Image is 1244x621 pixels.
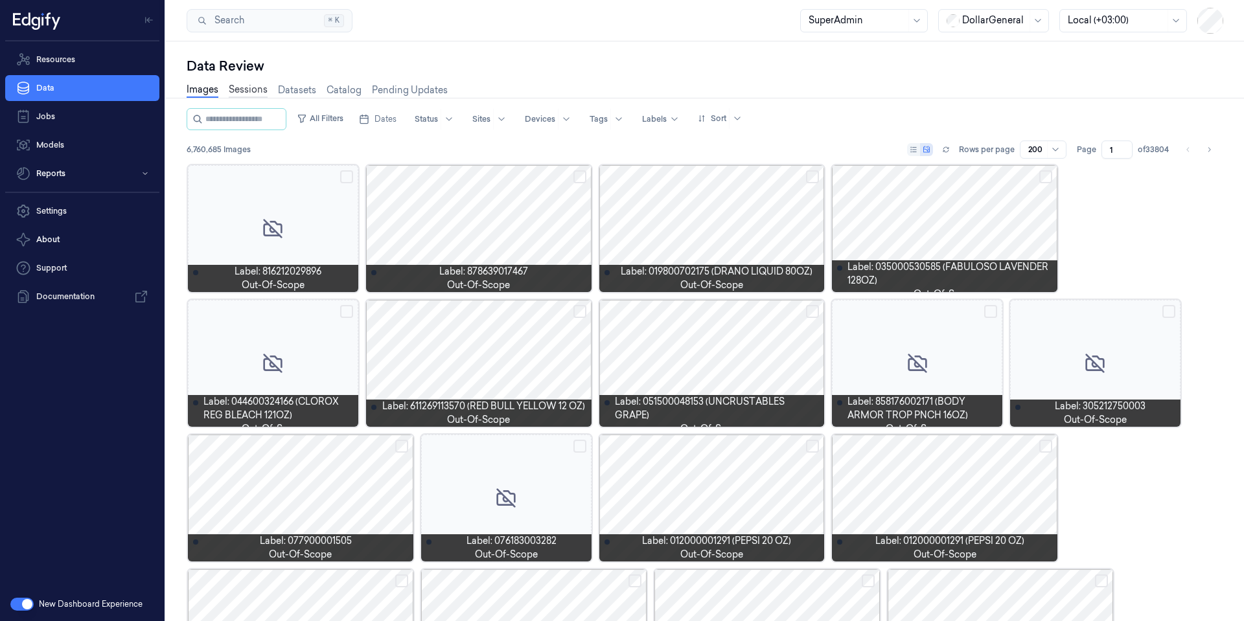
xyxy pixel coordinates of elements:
span: Search [209,14,244,27]
button: Search⌘K [187,9,352,32]
button: Toggle Navigation [139,10,159,30]
span: out-of-scope [475,548,538,561]
a: Settings [5,198,159,224]
button: Select row [573,170,586,183]
a: Datasets [278,84,316,97]
a: Data [5,75,159,101]
span: Label: 051500048153 (UNCRUSTABLES GRAPE) [615,395,820,422]
span: Label: 012000001291 (PEPSI 20 OZ) [642,534,791,548]
button: Select row [806,170,819,183]
a: Catalog [327,84,362,97]
span: out-of-scope [242,278,305,292]
a: Documentation [5,284,159,310]
span: Label: 305212750003 [1055,400,1146,413]
button: Select row [1095,574,1108,587]
span: of 33804 [1138,144,1169,155]
span: Label: 858176002171 (BODY ARMOR TROP PNCH 16OZ) [847,395,997,422]
span: Label: 077900001505 [260,534,352,548]
button: Go to next page [1200,141,1218,159]
span: out-of-scope [914,548,976,561]
button: Select row [395,574,408,587]
button: Select row [1162,305,1175,318]
button: Select row [806,305,819,318]
span: out-of-scope [680,548,743,561]
nav: pagination [1179,141,1218,159]
span: Label: 044600324166 (CLOROX REG BLEACH 121OZ) [203,395,353,422]
span: out-of-scope [1064,413,1127,427]
button: Select row [395,440,408,453]
button: Select row [573,305,586,318]
a: Images [187,83,218,98]
span: out-of-scope [680,278,743,292]
button: Select row [862,574,875,587]
p: Rows per page [959,144,1015,155]
span: out-of-scope [447,413,510,427]
span: Label: 019800702175 (DRANO LIQUID 80OZ) [621,265,812,278]
button: Dates [354,109,402,130]
button: Select row [1039,170,1052,183]
a: Resources [5,47,159,73]
div: Data Review [187,57,1223,75]
span: out-of-scope [242,422,305,436]
button: Select row [628,574,641,587]
button: Select row [1039,440,1052,453]
button: Select row [573,440,586,453]
span: Dates [374,113,397,125]
span: Label: 035000530585 (FABULOSO LAVENDER 128OZ) [847,260,1052,288]
button: Select row [984,305,997,318]
span: out-of-scope [680,422,743,436]
a: Jobs [5,104,159,130]
button: All Filters [292,108,349,129]
span: out-of-scope [269,548,332,561]
span: Label: 076183003282 [466,534,557,548]
a: Support [5,255,159,281]
a: Pending Updates [372,84,448,97]
a: Sessions [229,83,268,98]
span: 6,760,685 Images [187,144,251,155]
button: Select row [340,305,353,318]
span: Page [1077,144,1096,155]
span: out-of-scope [447,278,510,292]
span: Label: 611269113570 (RED BULL YELLOW 12 OZ) [382,400,585,413]
button: Select row [806,440,819,453]
a: Models [5,132,159,158]
span: Label: 878639017467 [439,265,528,278]
button: Reports [5,161,159,186]
button: Select row [340,170,353,183]
span: out-of-scope [914,288,976,301]
span: out-of-scope [886,422,949,436]
button: About [5,227,159,253]
span: Label: 816212029896 [235,265,321,278]
span: Label: 012000001291 (PEPSI 20 OZ) [875,534,1024,548]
